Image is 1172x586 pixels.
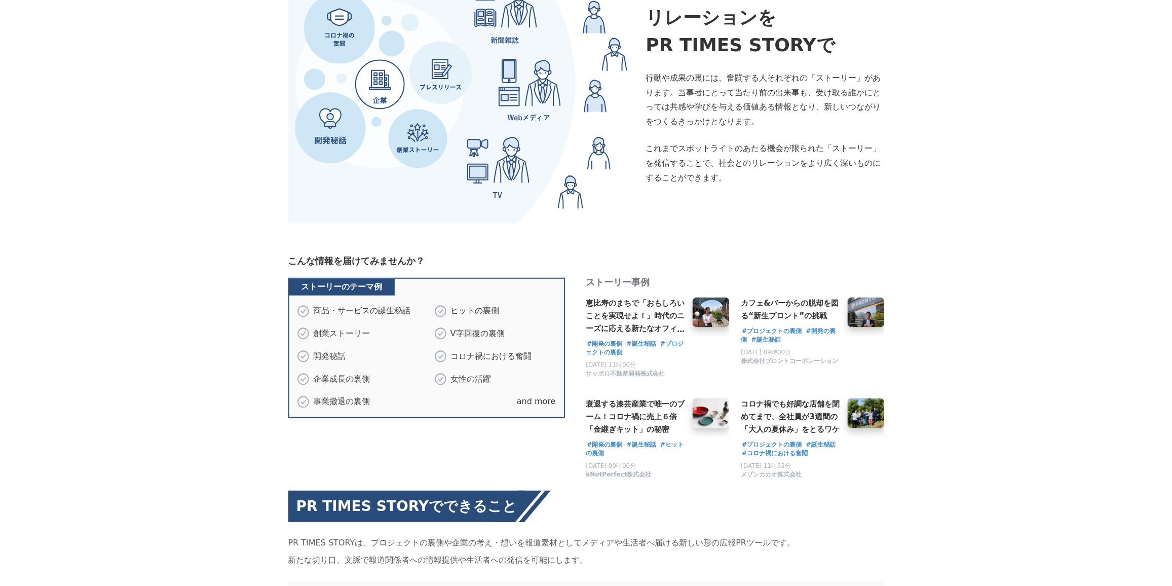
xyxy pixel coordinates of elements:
[313,394,419,409] span: 事業撤退の裏側
[288,491,525,522] h3: PR TIMES STORYでできること
[288,254,884,268] h3: こんな情報を届けてみませんか？
[586,370,665,377] a: サッポロ不動産開発株式会社
[288,534,884,569] p: PR TIMES STORYは、プロジェクトの裏側や企業の考え・想いを報道素材としてメディアや生活者へ届ける新しい形の広報PRツールです。 新たな切り口、文脈で報道関係者への情報提供や生活者への...
[586,398,685,436] a: 衰退する漆芸産業で唯一のブーム！コロナ禍に売上６倍「金継ぎキット」の秘密
[587,441,623,448] a: #開発の裏側
[646,141,884,185] p: これまでスポットライトのあたる機会が限られた「ストーリー」を発信することで、社会とのリレーションをより広く深いものにすることができます。
[741,462,791,469] time: [DATE] 11時52分
[685,298,729,338] img: story-article-1
[742,450,808,457] a: #コロナ禍における奮闘
[646,71,884,129] p: 行動や成果の裏には、奮闘する人それぞれの「ストーリー」があります。当事者にとって当たり前の出来事も、受け取る誰かにとっては共感や学びを与える価値ある情報となり、新しいつながりをつくるきっかけとな...
[742,441,802,448] a: #プロジェクトの裏側
[741,471,802,478] a: メゾンカカオ株式会社
[450,372,556,387] span: 女性の活躍
[741,299,839,320] span: カフェ&バーからの脱却を図る“新生プロント”の挑戦
[587,340,623,347] a: #開発の裏側
[313,326,419,341] span: 創業ストーリー
[586,471,652,478] a: kNotPerfect株式会社
[586,361,636,369] time: [DATE] 11時00分
[289,279,395,296] div: ストーリーのテーマ例
[450,326,556,341] span: V字回復の裏側
[741,398,840,436] a: コロナ禍でも好調な店舗を閉めてまで、全社員が3週間の「大人の夏休み」をとるワケ
[840,398,884,439] img: story-article-4
[313,349,419,364] span: 開発秘話
[450,349,556,364] span: コロナ禍における奮闘
[586,298,685,336] a: 恵比寿のまちで「おもしろいことを実現せよ！」時代のニーズに応える新たなオフィスの形に挑戦！「Sreed EBISU +t」[DATE]オープン
[435,394,556,409] li: and more
[450,304,556,318] span: ヒットの裏側
[741,298,840,323] a: カフェ&バーからの脱却を図る“新生プロント”の挑戦
[313,304,419,318] span: 商品・サービスの誕生秘話
[741,349,791,356] time: [DATE] 09時00分
[840,298,884,338] img: story-article-2
[685,398,729,439] img: story-article-3
[586,399,685,434] span: 衰退する漆芸産業で唯一のブーム！コロナ禍に売上６倍「金継ぎキット」の秘密
[806,441,836,448] a: #誕生秘話
[741,357,839,364] a: 株式会社プロントコーポレーション
[586,299,685,371] span: 恵比寿のまちで「おもしろいことを実現せよ！」時代のニーズに応える新たなオフィスの形に挑戦！「Sreed EBISU +t」[DATE]オープン
[586,275,884,289] h3: ストーリー事例
[586,462,636,469] time: [DATE] 00時00分
[627,340,656,347] a: #誕生秘話
[313,372,419,387] span: 企業成長の裏側
[741,399,840,434] span: コロナ禍でも好調な店舗を閉めてまで、全社員が3週間の「大人の夏休み」をとるワケ
[742,327,802,335] a: #プロジェクトの裏側
[741,327,836,343] a: #開発の裏側
[751,336,781,343] a: #誕生秘話
[627,441,656,448] a: #誕生秘話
